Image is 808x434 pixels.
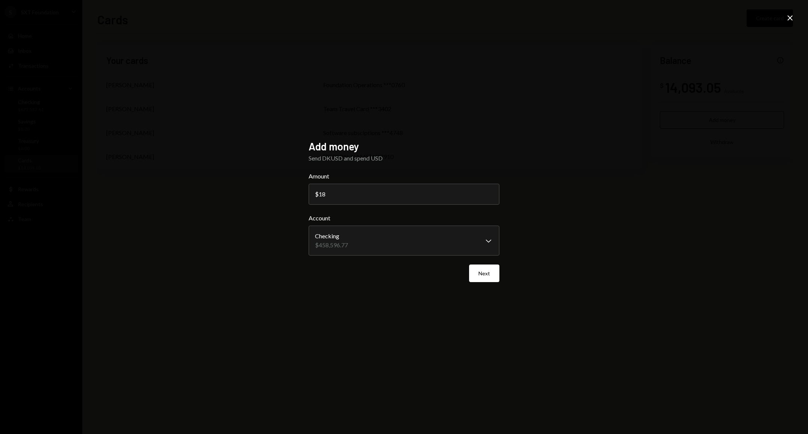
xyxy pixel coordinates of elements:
h2: Add money [309,139,499,154]
button: Next [469,265,499,282]
button: Account [309,226,499,256]
div: Send DKUSD and spend USD [309,154,499,163]
label: Account [309,214,499,223]
div: $ [315,190,319,198]
input: 0.00 [309,184,499,205]
label: Amount [309,172,499,181]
